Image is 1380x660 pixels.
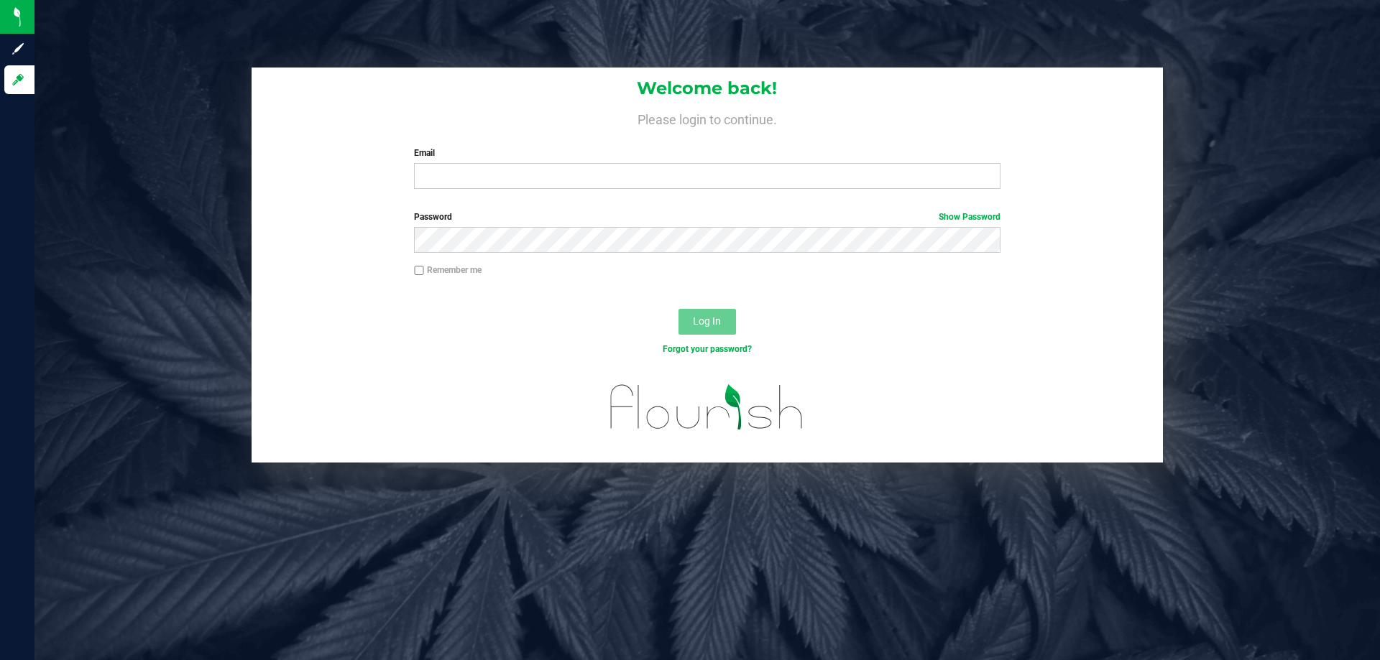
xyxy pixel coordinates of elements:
[593,371,821,444] img: flourish_logo.svg
[11,73,25,87] inline-svg: Log in
[414,147,1000,159] label: Email
[678,309,736,335] button: Log In
[414,264,482,276] label: Remember me
[939,212,1000,222] a: Show Password
[693,315,721,327] span: Log In
[414,266,424,276] input: Remember me
[11,42,25,56] inline-svg: Sign up
[252,109,1163,126] h4: Please login to continue.
[663,344,752,354] a: Forgot your password?
[252,79,1163,98] h1: Welcome back!
[414,212,452,222] span: Password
